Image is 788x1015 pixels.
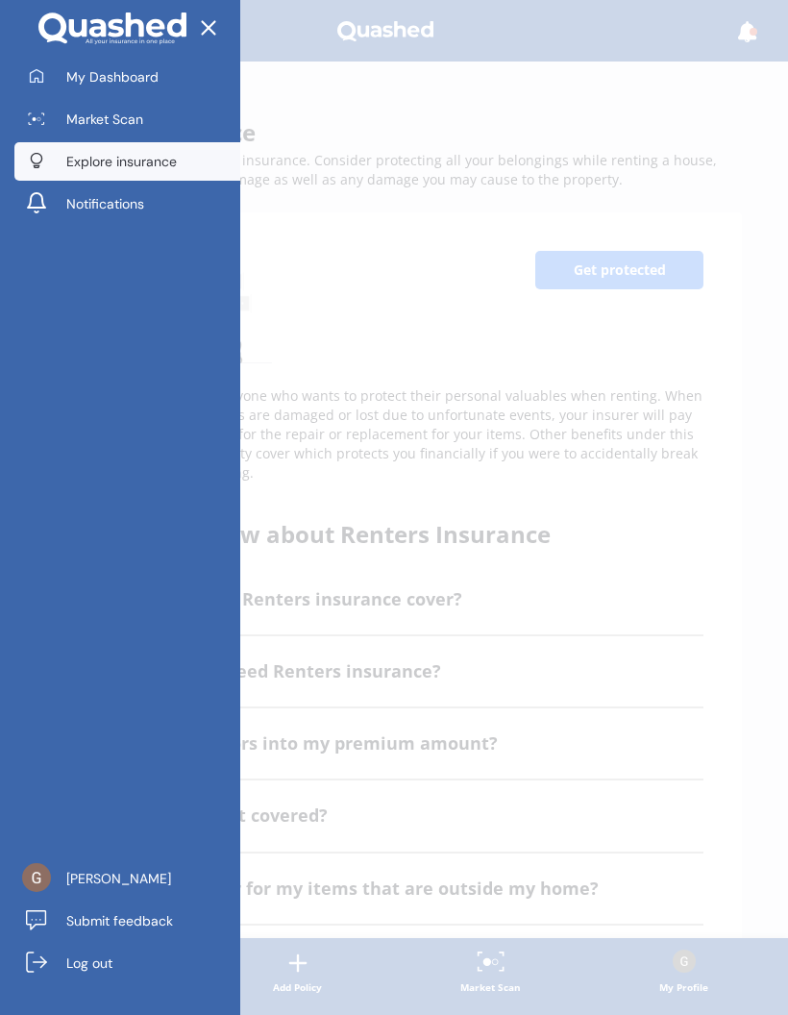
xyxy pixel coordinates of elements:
span: Submit feedback [66,911,173,930]
a: Submit feedback [14,902,240,940]
span: Notifications [66,194,144,213]
img: ACg8ocJkVSdP1_1NzPphyYSlPxhpKwBVi0zSMgHAUzJGQBPiAHhdRw=s96-c [22,863,51,892]
a: Explore insurance [14,142,240,181]
a: [PERSON_NAME] [14,859,240,898]
a: My Dashboard [14,58,240,96]
a: Notifications [14,185,240,223]
span: My Dashboard [66,67,159,87]
span: Market Scan [66,110,143,129]
a: Market Scan [14,100,240,138]
span: Log out [66,953,112,973]
span: [PERSON_NAME] [66,869,171,888]
span: Explore insurance [66,152,177,171]
a: Log out [14,944,240,982]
